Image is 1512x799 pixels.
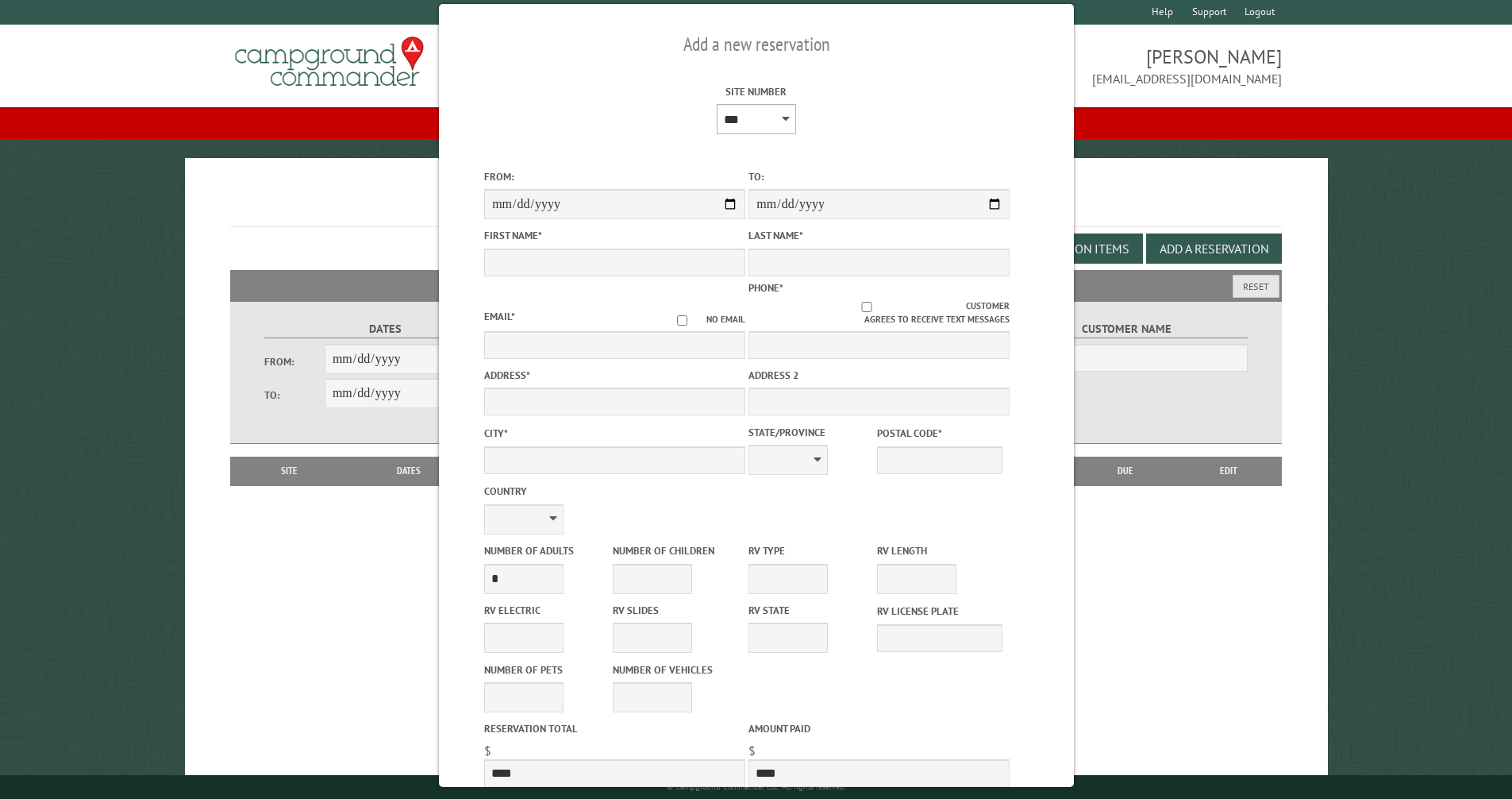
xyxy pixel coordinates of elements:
label: RV Electric [484,603,610,618]
label: Amount paid [748,721,1010,736]
label: Site Number [625,84,887,99]
span: $ [748,743,756,758]
label: To: [748,169,1010,184]
img: Campground Commander [230,31,429,93]
label: Last Name [748,228,1010,243]
label: From: [264,354,325,369]
small: © Campground Commander LLC. All rights reserved. [667,782,846,792]
h2: Filters [230,270,1283,300]
label: Country [484,484,745,499]
label: RV License Plate [877,604,1002,619]
h2: Add a new reservation [484,29,1029,60]
label: To: [264,388,325,403]
button: Edit Add-on Items [1006,234,1143,264]
label: Number of Children [613,543,738,558]
label: Address [484,368,745,383]
button: Reset [1233,275,1279,298]
label: First Name [484,228,745,243]
label: Phone [748,281,783,295]
label: Number of Adults [484,543,610,558]
input: Customer agrees to receive text messages [767,302,966,312]
label: Number of Pets [484,662,610,677]
label: RV Type [748,543,874,558]
label: Reservation Total [484,721,745,736]
label: RV Slides [613,603,738,618]
label: From: [484,169,745,184]
th: Site [238,457,341,485]
label: City [484,426,745,441]
th: Edit [1175,457,1283,485]
label: Postal Code [877,426,1002,441]
th: Due [1075,457,1175,485]
h1: Reservations [230,183,1283,227]
label: Customer agrees to receive text messages [748,299,1010,326]
label: RV Length [877,543,1002,558]
label: Dates [264,320,506,338]
span: $ [484,743,491,758]
label: Address 2 [748,368,1010,383]
label: RV State [748,603,874,618]
th: Dates [341,457,477,485]
input: No email [658,315,706,326]
label: Number of Vehicles [613,662,738,677]
label: No email [658,313,745,326]
label: Customer Name [1006,320,1248,338]
label: State/Province [748,425,874,440]
label: Email [484,310,515,323]
button: Add a Reservation [1146,234,1282,264]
